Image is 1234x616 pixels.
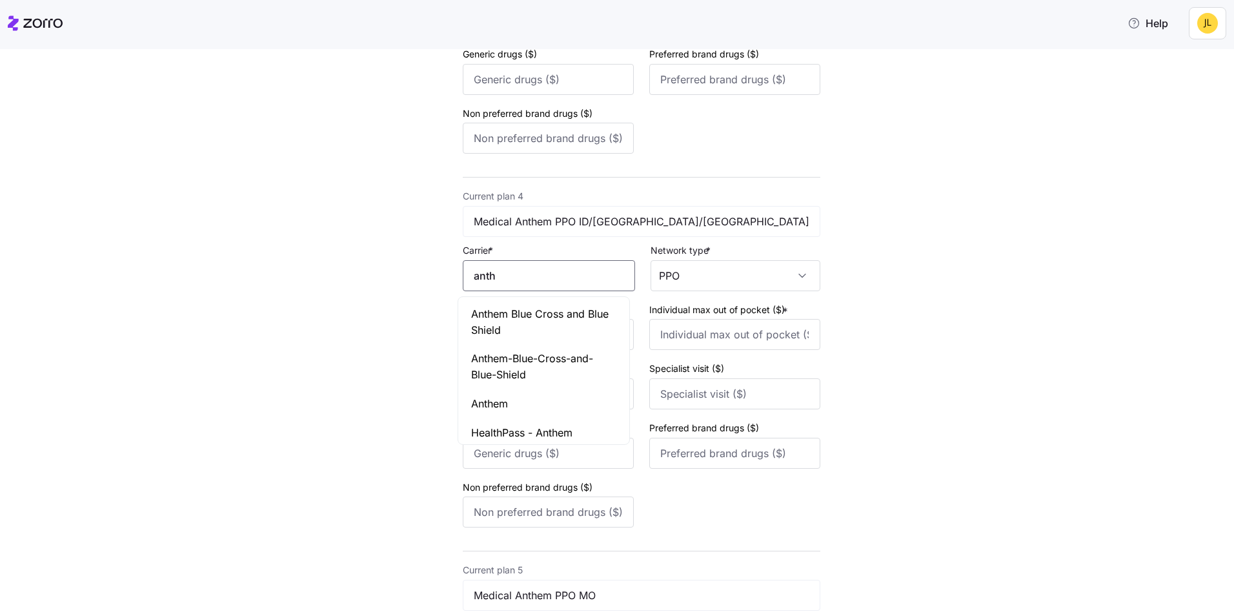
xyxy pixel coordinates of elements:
input: Specialist visit ($) [649,378,820,409]
span: HealthPass - Anthem [471,425,572,441]
label: Preferred brand drugs ($) [649,421,759,435]
label: Non preferred brand drugs ($) [463,107,592,121]
input: Non preferred brand drugs ($) [463,123,634,154]
label: Specialist visit ($) [649,362,724,376]
label: Non preferred brand drugs ($) [463,480,592,495]
label: Current plan 5 [463,563,523,577]
input: Non preferred brand drugs ($) [463,497,634,528]
label: Network type [651,243,713,258]
span: Anthem Blue Cross and Blue Shield [471,306,616,338]
input: Network type [651,260,820,291]
span: Help [1128,15,1168,31]
label: Carrier [463,243,496,258]
input: Generic drugs ($) [463,64,634,95]
label: Individual max out of pocket ($) [649,303,791,317]
input: Carrier [463,260,635,291]
label: Current plan 4 [463,189,523,203]
img: 4bbb7b38fb27464b0c02eb484b724bf2 [1197,13,1218,34]
input: Preferred brand drugs ($) [649,64,820,95]
input: Preferred brand drugs ($) [649,438,820,469]
button: Help [1117,10,1178,36]
span: Anthem-Blue-Cross-and-Blue-Shield [471,351,616,383]
span: Anthem [471,396,508,412]
input: Individual max out of pocket ($) [649,319,820,350]
input: Generic drugs ($) [463,438,634,469]
label: Preferred brand drugs ($) [649,47,759,61]
label: Generic drugs ($) [463,47,537,61]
